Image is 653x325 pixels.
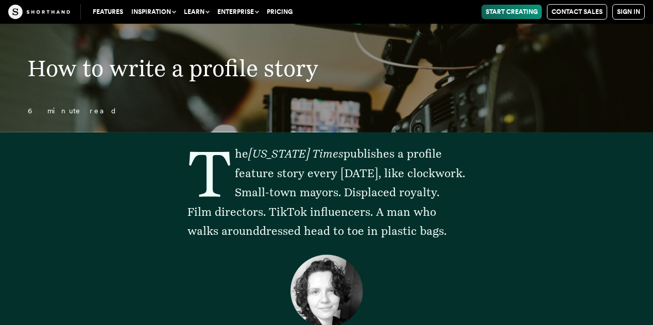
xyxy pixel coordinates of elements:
[187,147,465,237] span: The publishes a profile feature story every [DATE], like clockwork. Small-town mayors. Displaced ...
[7,55,539,82] h1: How to write a profile story
[7,107,539,115] p: 6 minute read
[263,5,297,19] a: Pricing
[8,5,70,19] img: The Craft
[612,4,645,20] a: Sign in
[482,5,542,19] a: Start Creating
[213,5,263,19] button: Enterprise
[248,147,343,160] em: [US_STATE] Times
[127,5,180,19] button: Inspiration
[260,224,444,237] a: dressed head to toe in plastic bags
[89,5,127,19] a: Features
[444,224,446,237] span: .
[180,5,213,19] button: Learn
[547,4,607,20] a: Contact Sales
